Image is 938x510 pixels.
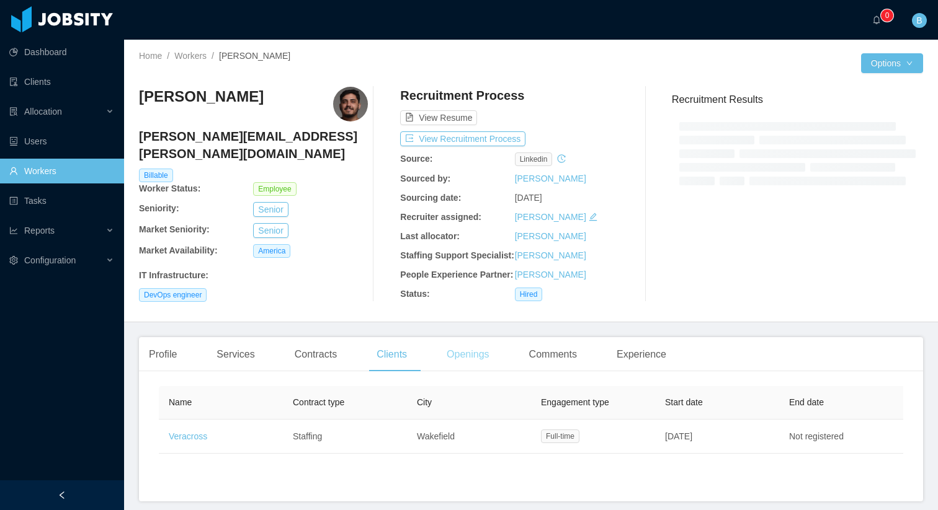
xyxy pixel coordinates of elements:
[139,183,200,193] b: Worker Status:
[515,288,543,301] span: Hired
[665,397,703,407] span: Start date
[665,431,692,441] span: [DATE]
[139,270,208,280] b: IT Infrastructure :
[916,13,922,28] span: B
[9,159,114,183] a: icon: userWorkers
[400,289,429,299] b: Status:
[400,212,481,222] b: Recruiter assigned:
[407,420,531,454] td: Wakefield
[400,193,461,203] b: Sourcing date:
[139,51,162,61] a: Home
[515,193,542,203] span: [DATE]
[139,128,368,162] h4: [PERSON_NAME][EMAIL_ADDRESS][PERSON_NAME][DOMAIN_NAME]
[139,87,264,107] h3: [PERSON_NAME]
[219,51,290,61] span: [PERSON_NAME]
[881,9,893,22] sup: 0
[400,131,525,146] button: icon: exportView Recruitment Process
[139,169,173,182] span: Billable
[872,15,881,24] i: icon: bell
[24,255,76,265] span: Configuration
[333,87,368,121] img: b3b9a0bc-3b59-461b-bf8d-ef9053c43417_68a4fac89b3c0-400w.png
[9,226,18,235] i: icon: line-chart
[24,107,62,117] span: Allocation
[293,431,322,441] span: Staffing
[253,182,296,196] span: Employee
[285,337,347,372] div: Contracts
[9,69,114,94] a: icon: auditClients
[9,256,18,265] i: icon: setting
[253,202,288,217] button: Senior
[139,245,218,255] b: Market Availability:
[9,129,114,154] a: icon: robotUsers
[519,337,587,372] div: Comments
[515,152,553,166] span: linkedin
[515,174,586,183] a: [PERSON_NAME]
[789,397,824,407] span: End date
[589,213,597,221] i: icon: edit
[253,244,290,258] span: America
[212,51,214,61] span: /
[400,134,525,144] a: icon: exportView Recruitment Process
[861,53,923,73] button: Optionsicon: down
[207,337,264,372] div: Services
[400,154,432,164] b: Source:
[400,110,477,125] button: icon: file-textView Resume
[9,188,114,213] a: icon: profileTasks
[541,397,609,407] span: Engagement type
[139,224,210,234] b: Market Seniority:
[174,51,207,61] a: Workers
[9,107,18,116] i: icon: solution
[400,113,477,123] a: icon: file-textView Resume
[9,40,114,64] a: icon: pie-chartDashboard
[400,270,513,279] b: People Experience Partner:
[139,337,187,372] div: Profile
[515,270,586,279] a: [PERSON_NAME]
[169,431,207,441] a: Veracross
[417,397,432,407] span: City
[400,231,460,241] b: Last allocator:
[400,174,450,183] b: Sourced by:
[253,223,288,238] button: Senior
[789,431,844,441] span: Not registered
[169,397,192,407] span: Name
[24,226,55,235] span: Reports
[541,429,579,443] span: Full-time
[367,337,417,372] div: Clients
[607,337,676,372] div: Experience
[437,337,499,372] div: Openings
[167,51,169,61] span: /
[557,154,566,163] i: icon: history
[139,203,179,213] b: Seniority:
[515,250,586,260] a: [PERSON_NAME]
[672,92,923,107] h3: Recruitment Results
[293,397,344,407] span: Contract type
[139,288,207,302] span: DevOps engineer
[400,250,514,260] b: Staffing Support Specialist:
[515,212,586,222] a: [PERSON_NAME]
[515,231,586,241] a: [PERSON_NAME]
